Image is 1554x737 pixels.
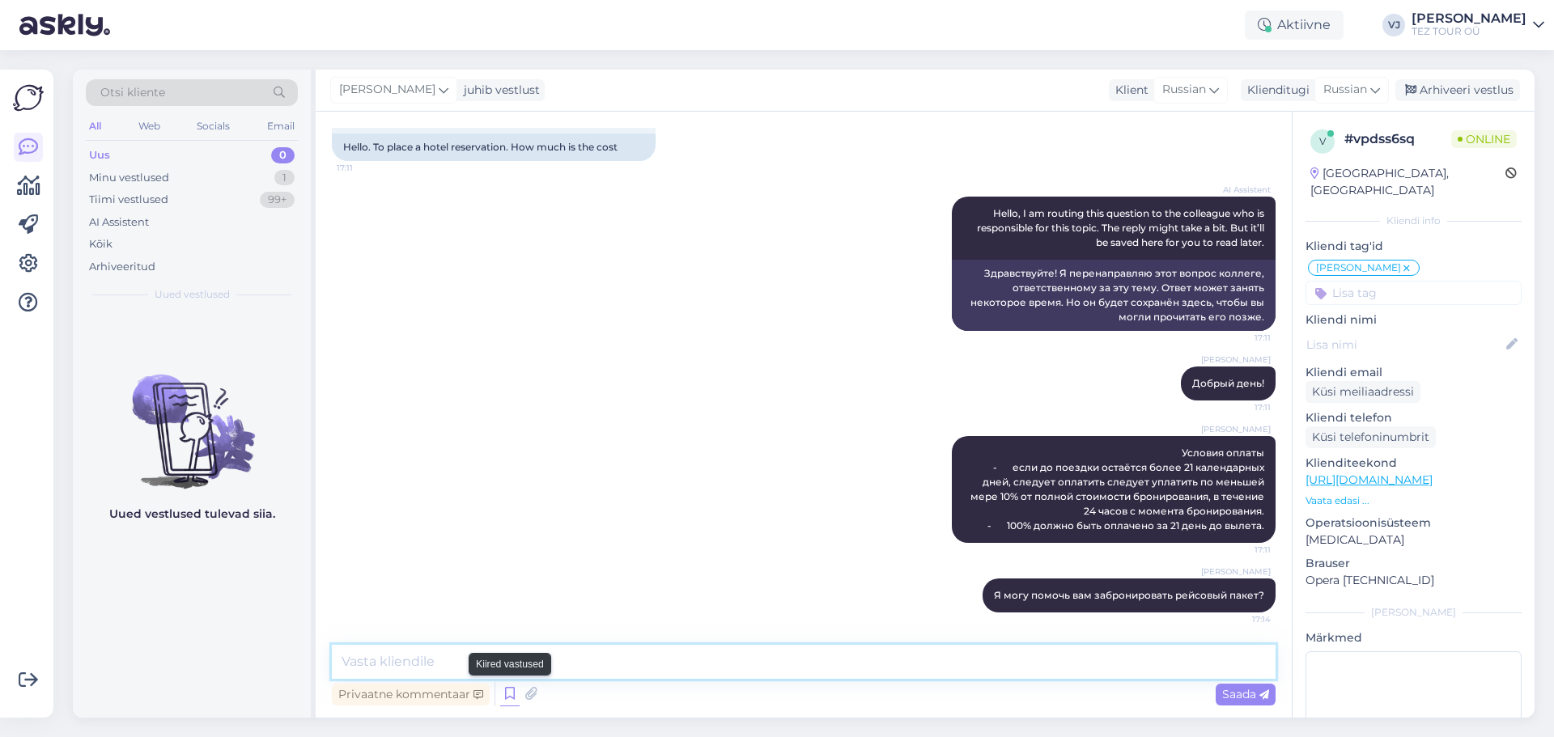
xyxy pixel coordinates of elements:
span: [PERSON_NAME] [1201,423,1271,435]
div: Arhiveeritud [89,259,155,275]
div: 0 [271,147,295,163]
span: 17:14 [1210,613,1271,625]
span: 17:11 [1210,332,1271,344]
div: 99+ [260,192,295,208]
div: VJ [1382,14,1405,36]
div: Kliendi info [1306,214,1522,228]
span: Я могу помочь вам забронировать рейсовый пакет? [994,589,1264,601]
div: [PERSON_NAME] [1412,12,1526,25]
span: Добрый день! [1192,377,1264,389]
span: Russian [1162,81,1206,99]
div: TEZ TOUR OÜ [1412,25,1526,38]
div: Tiimi vestlused [89,192,168,208]
span: 17:11 [1210,544,1271,556]
div: Kõik [89,236,113,252]
div: juhib vestlust [457,82,540,99]
div: 1 [274,170,295,186]
span: [PERSON_NAME] [1316,263,1401,273]
span: 17:11 [1210,401,1271,413]
div: Küsi meiliaadressi [1306,381,1420,403]
div: Uus [89,147,110,163]
p: Opera [TECHNICAL_ID] [1306,572,1522,589]
span: Saada [1222,687,1269,701]
div: [PERSON_NAME] [1306,605,1522,620]
p: Klienditeekond [1306,455,1522,472]
div: All [86,116,104,137]
img: No chats [73,345,311,491]
input: Lisa nimi [1306,336,1503,354]
span: Otsi kliente [100,84,165,101]
span: Online [1451,130,1517,148]
span: [PERSON_NAME] [1201,354,1271,366]
span: 17:11 [337,162,397,174]
span: v [1319,135,1326,147]
p: Märkmed [1306,629,1522,646]
p: Kliendi nimi [1306,311,1522,328]
p: Operatsioonisüsteem [1306,515,1522,532]
span: [PERSON_NAME] [1201,565,1271,578]
p: Kliendi tag'id [1306,238,1522,255]
p: Uued vestlused tulevad siia. [109,506,275,523]
a: [URL][DOMAIN_NAME] [1306,472,1433,487]
span: Russian [1323,81,1367,99]
p: [MEDICAL_DATA] [1306,532,1522,549]
div: [GEOGRAPHIC_DATA], [GEOGRAPHIC_DATA] [1310,165,1505,199]
div: Arhiveeri vestlus [1395,79,1520,101]
p: Kliendi telefon [1306,409,1522,426]
div: # vpdss6sq [1344,129,1451,149]
div: Socials [193,116,233,137]
div: Klient [1109,82,1149,99]
span: Uued vestlused [155,287,230,302]
input: Lisa tag [1306,281,1522,305]
div: Minu vestlused [89,170,169,186]
div: Здравствуйте! Я перенаправляю этот вопрос коллеге, ответственному за эту тему. Ответ может занять... [952,260,1276,331]
p: Kliendi email [1306,364,1522,381]
span: [PERSON_NAME] [339,81,435,99]
div: AI Assistent [89,214,149,231]
div: Email [264,116,298,137]
div: Aktiivne [1245,11,1344,40]
small: Kiired vastused [476,657,544,671]
span: AI Assistent [1210,184,1271,196]
div: Web [135,116,163,137]
p: Vaata edasi ... [1306,493,1522,508]
span: Hello, I am routing this question to the colleague who is responsible for this topic. The reply m... [977,207,1267,248]
div: Klienditugi [1241,82,1310,99]
div: Hello. To place a hotel reservation. How much is the cost [332,133,656,161]
div: Privaatne kommentaar [332,684,490,705]
p: Brauser [1306,555,1522,572]
div: Küsi telefoninumbrit [1306,426,1436,448]
img: Askly Logo [13,83,44,113]
a: [PERSON_NAME]TEZ TOUR OÜ [1412,12,1544,38]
